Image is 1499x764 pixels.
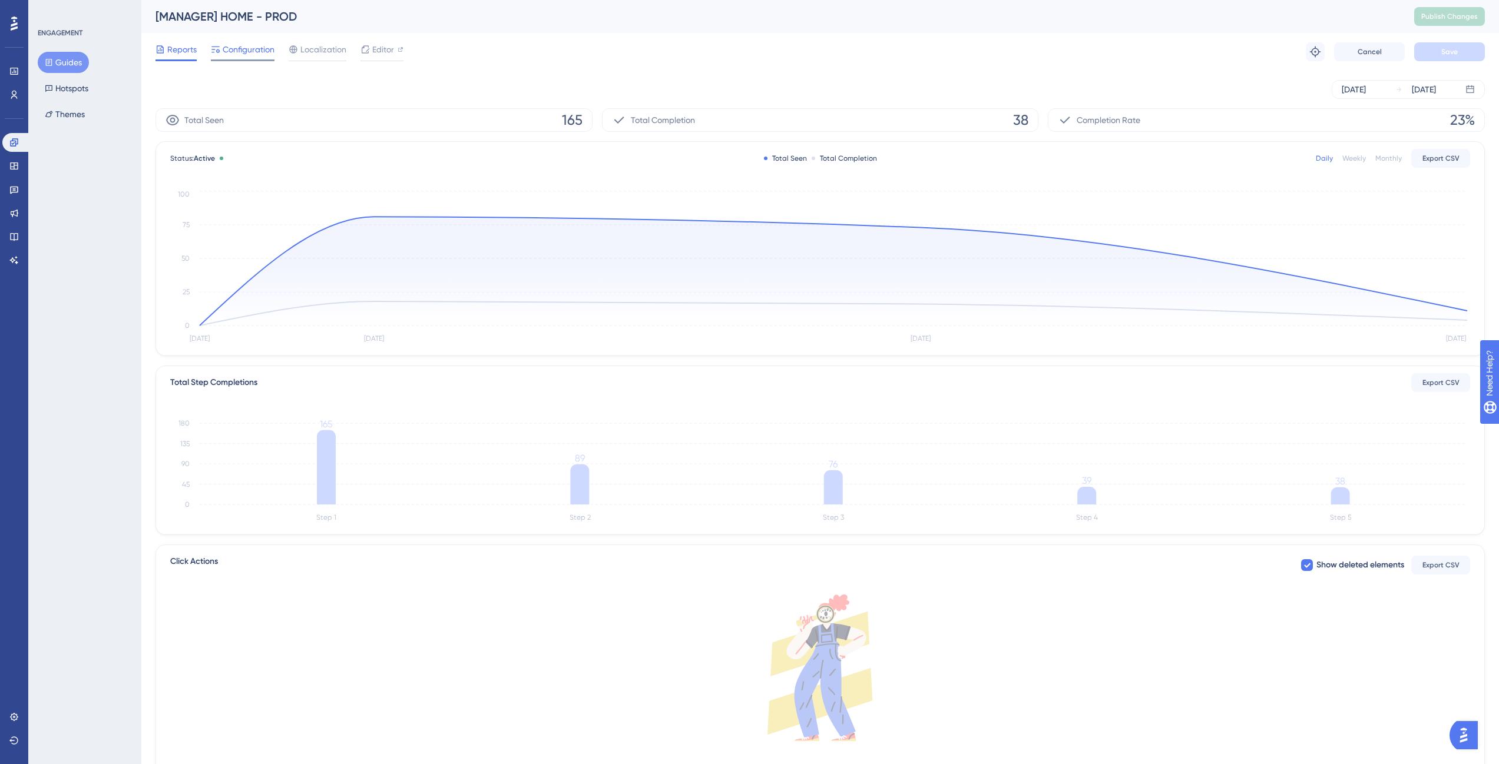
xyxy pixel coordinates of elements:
div: Total Seen [764,154,807,163]
span: Total Completion [631,113,695,127]
span: Export CSV [1422,378,1460,387]
tspan: 45 [182,480,190,489]
tspan: [DATE] [911,334,931,343]
tspan: 100 [178,190,190,198]
tspan: Step 5 [1330,513,1351,521]
button: Save [1414,42,1485,61]
tspan: 38 [1335,476,1345,487]
button: Publish Changes [1414,7,1485,26]
span: Active [194,154,215,162]
button: Hotspots [38,78,95,99]
button: Guides [38,52,89,73]
iframe: UserGuiding AI Assistant Launcher [1450,718,1485,753]
div: Daily [1316,154,1333,163]
button: Export CSV [1411,556,1470,574]
tspan: [DATE] [1446,334,1466,343]
span: Show deleted elements [1316,558,1404,572]
button: Export CSV [1411,149,1470,168]
tspan: Step 3 [823,513,844,521]
span: Total Seen [184,113,224,127]
span: Configuration [223,42,274,57]
tspan: 165 [320,418,333,430]
span: Cancel [1358,47,1382,57]
tspan: 135 [180,440,190,448]
tspan: 90 [181,460,190,468]
tspan: Step 2 [570,513,591,521]
span: Export CSV [1422,154,1460,163]
span: 23% [1450,111,1475,129]
span: Click Actions [170,554,218,576]
span: Publish Changes [1421,12,1478,21]
span: Completion Rate [1077,113,1140,127]
tspan: Step 1 [316,513,336,521]
tspan: [DATE] [190,334,210,343]
div: [DATE] [1412,82,1436,97]
span: Save [1441,47,1458,57]
span: 38 [1013,111,1028,129]
tspan: 89 [575,453,585,464]
span: Need Help? [28,3,74,17]
div: [MANAGER] HOME - PROD [155,8,1385,25]
button: Export CSV [1411,373,1470,392]
tspan: 25 [183,288,190,296]
span: Reports [167,42,197,57]
div: Monthly [1375,154,1402,163]
div: Total Completion [812,154,877,163]
tspan: Step 4 [1076,513,1098,521]
tspan: [DATE] [364,334,384,343]
div: Total Step Completions [170,376,257,390]
button: Themes [38,104,92,125]
tspan: 0 [185,500,190,509]
tspan: 50 [181,254,190,263]
span: Export CSV [1422,560,1460,570]
tspan: 180 [178,419,190,427]
tspan: 39 [1082,475,1091,486]
div: Weekly [1342,154,1366,163]
div: ENGAGEMENT [38,28,82,38]
span: Status: [170,154,215,163]
button: Cancel [1334,42,1405,61]
span: Localization [300,42,346,57]
tspan: 0 [185,321,190,330]
span: 165 [562,111,583,129]
tspan: 76 [829,459,838,470]
div: [DATE] [1342,82,1366,97]
span: Editor [372,42,394,57]
tspan: 75 [183,221,190,229]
